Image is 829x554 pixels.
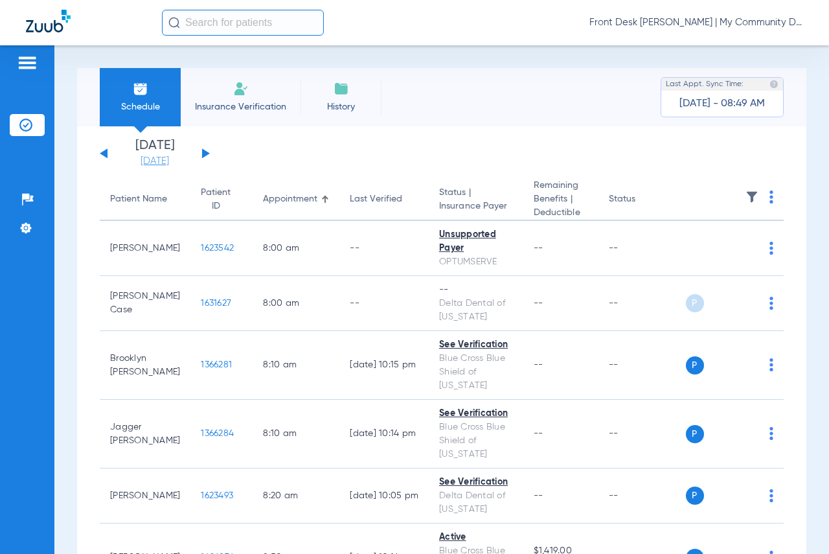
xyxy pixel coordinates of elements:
iframe: Chat Widget [764,492,829,554]
div: Appointment [263,192,329,206]
img: hamburger-icon [17,55,38,71]
span: P [686,294,704,312]
img: Schedule [133,81,148,97]
span: -- [534,491,543,500]
span: 1631627 [201,299,231,308]
div: See Verification [439,407,513,421]
th: Remaining Benefits | [523,179,598,221]
th: Status [598,179,686,221]
span: -- [534,360,543,369]
span: Schedule [109,100,171,113]
img: group-dot-blue.svg [769,427,773,440]
td: -- [339,276,429,331]
div: See Verification [439,338,513,352]
td: -- [598,468,686,524]
td: 8:00 AM [253,221,339,276]
img: x.svg [740,297,753,310]
div: Blue Cross Blue Shield of [US_STATE] [439,421,513,461]
span: P [686,487,704,505]
img: History [334,81,349,97]
span: [DATE] - 08:49 AM [679,97,765,110]
img: Zuub Logo [26,10,71,32]
img: group-dot-blue.svg [769,190,773,203]
div: Active [439,531,513,544]
td: 8:20 AM [253,468,339,524]
td: Brooklyn [PERSON_NAME] [100,331,190,400]
th: Status | [429,179,523,221]
img: group-dot-blue.svg [769,358,773,371]
div: Appointment [263,192,317,206]
span: P [686,425,704,443]
div: Delta Dental of [US_STATE] [439,297,513,324]
div: See Verification [439,476,513,489]
td: [PERSON_NAME] [100,221,190,276]
span: -- [534,429,543,438]
div: Patient ID [201,186,231,213]
td: -- [339,221,429,276]
td: [PERSON_NAME] Case [100,276,190,331]
td: 8:10 AM [253,400,339,468]
input: Search for patients [162,10,324,36]
img: last sync help info [769,80,778,89]
img: Manual Insurance Verification [233,81,249,97]
td: -- [598,221,686,276]
td: Jagger [PERSON_NAME] [100,400,190,468]
div: Unsupported Payer [439,228,513,255]
td: [DATE] 10:15 PM [339,331,429,400]
div: Last Verified [350,192,418,206]
span: Insurance Payer [439,200,513,213]
td: [DATE] 10:05 PM [339,468,429,524]
div: Patient Name [110,192,167,206]
img: group-dot-blue.svg [769,297,773,310]
span: 1366281 [201,360,232,369]
td: [DATE] 10:14 PM [339,400,429,468]
span: Deductible [534,206,588,220]
img: x.svg [740,427,753,440]
span: Front Desk [PERSON_NAME] | My Community Dental Centers [589,16,803,29]
div: Last Verified [350,192,402,206]
td: 8:10 AM [253,331,339,400]
td: -- [598,331,686,400]
img: x.svg [740,242,753,255]
span: 1623542 [201,244,234,253]
img: x.svg [740,489,753,502]
div: OPTUMSERVE [439,255,513,269]
span: Insurance Verification [190,100,291,113]
span: Last Appt. Sync Time: [666,78,744,91]
span: 1366284 [201,429,234,438]
div: Patient Name [110,192,180,206]
img: group-dot-blue.svg [769,489,773,502]
span: P [686,356,704,375]
td: -- [598,276,686,331]
div: Blue Cross Blue Shield of [US_STATE] [439,352,513,393]
img: Search Icon [168,17,180,29]
a: [DATE] [116,155,194,168]
span: -- [534,299,543,308]
td: -- [598,400,686,468]
img: filter.svg [745,190,758,203]
img: group-dot-blue.svg [769,242,773,255]
div: Delta Dental of [US_STATE] [439,489,513,516]
div: Patient ID [201,186,242,213]
td: 8:00 AM [253,276,339,331]
div: -- [439,283,513,297]
span: 1623493 [201,491,233,500]
li: [DATE] [116,139,194,168]
span: History [310,100,372,113]
td: [PERSON_NAME] [100,468,190,524]
img: x.svg [740,358,753,371]
span: -- [534,244,543,253]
